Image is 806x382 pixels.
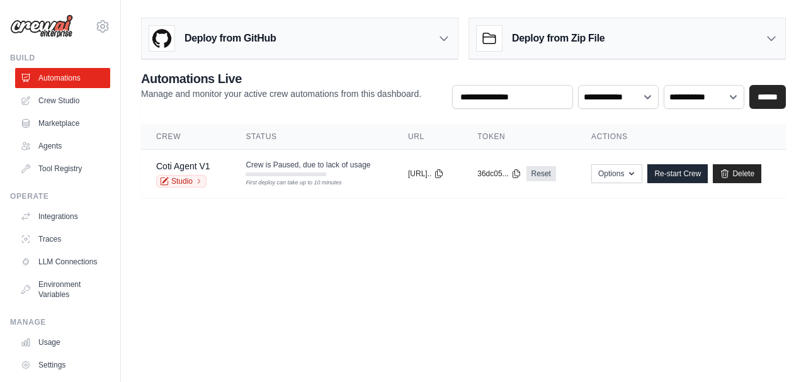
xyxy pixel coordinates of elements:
a: Tool Registry [15,159,110,179]
a: Marketplace [15,113,110,133]
button: 36dc05... [477,169,521,179]
th: URL [393,124,462,150]
p: Manage and monitor your active crew automations from this dashboard. [141,87,421,100]
h3: Deploy from Zip File [512,31,604,46]
a: Coti Agent V1 [156,161,210,171]
a: Settings [15,355,110,375]
a: Usage [15,332,110,352]
th: Actions [576,124,786,150]
iframe: Chat Widget [743,322,806,382]
a: LLM Connections [15,252,110,272]
a: Studio [156,175,207,188]
a: Re-start Crew [647,164,708,183]
div: Manage [10,317,110,327]
div: Build [10,53,110,63]
a: Environment Variables [15,274,110,305]
h2: Automations Live [141,70,421,87]
a: Automations [15,68,110,88]
h3: Deploy from GitHub [184,31,276,46]
a: Traces [15,229,110,249]
a: Reset [526,166,556,181]
img: Logo [10,14,73,38]
div: First deploy can take up to 10 minutes [246,179,326,188]
span: Crew is Paused, due to lack of usage [246,160,370,170]
div: Operate [10,191,110,201]
a: Delete [713,164,761,183]
th: Crew [141,124,230,150]
a: Integrations [15,206,110,227]
a: Agents [15,136,110,156]
th: Token [462,124,576,150]
button: Options [591,164,642,183]
th: Status [230,124,393,150]
img: GitHub Logo [149,26,174,51]
a: Crew Studio [15,91,110,111]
